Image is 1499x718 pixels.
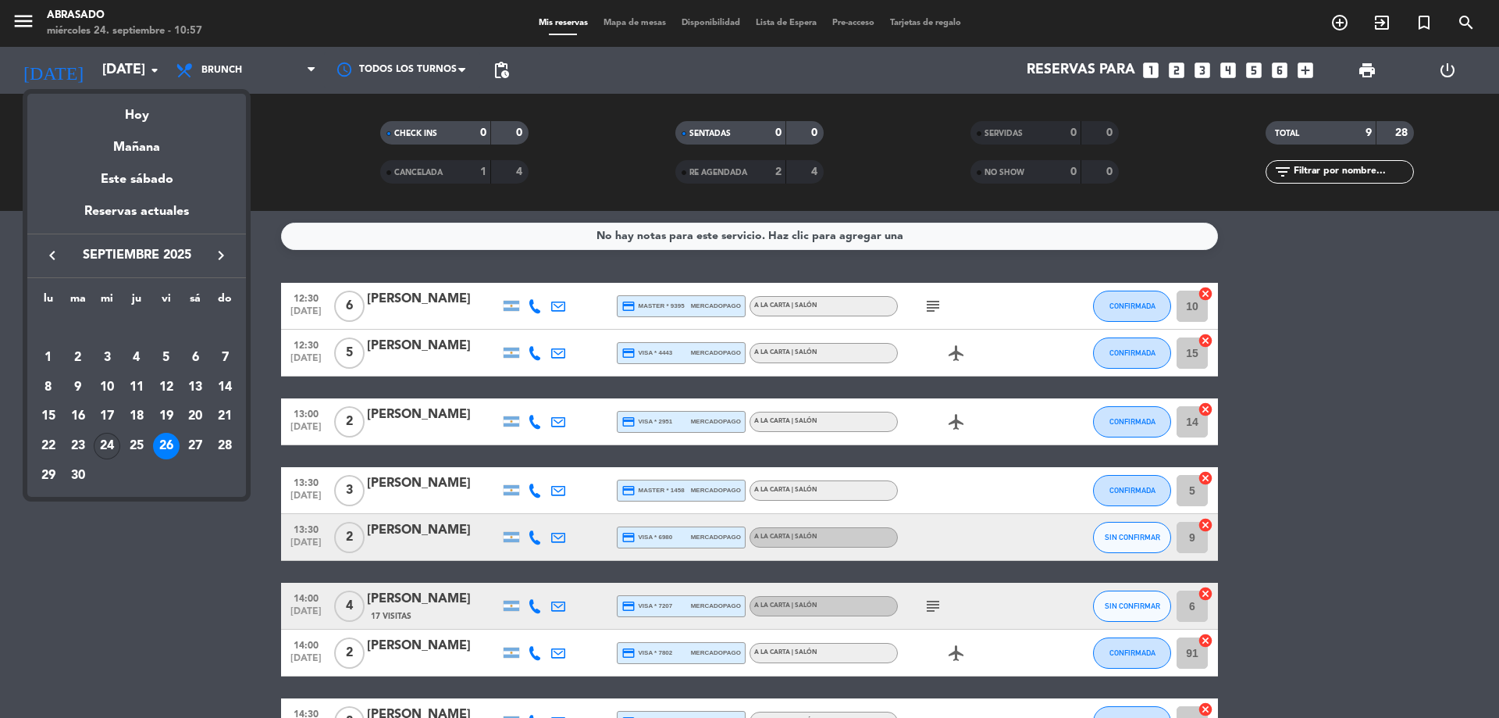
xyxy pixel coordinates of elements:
[65,433,91,459] div: 23
[94,345,120,371] div: 3
[181,343,211,373] td: 6 de septiembre de 2025
[65,403,91,430] div: 16
[94,433,120,459] div: 24
[92,373,122,402] td: 10 de septiembre de 2025
[63,402,93,431] td: 16 de septiembre de 2025
[63,461,93,491] td: 30 de septiembre de 2025
[66,245,207,266] span: septiembre 2025
[181,290,211,314] th: sábado
[34,431,63,461] td: 22 de septiembre de 2025
[151,402,181,431] td: 19 de septiembre de 2025
[207,245,235,266] button: keyboard_arrow_right
[210,343,240,373] td: 7 de septiembre de 2025
[43,246,62,265] i: keyboard_arrow_left
[34,343,63,373] td: 1 de septiembre de 2025
[123,345,150,371] div: 4
[210,431,240,461] td: 28 de septiembre de 2025
[92,431,122,461] td: 24 de septiembre de 2025
[181,431,211,461] td: 27 de septiembre de 2025
[35,345,62,371] div: 1
[182,374,208,401] div: 13
[65,345,91,371] div: 2
[35,403,62,430] div: 15
[35,374,62,401] div: 8
[34,373,63,402] td: 8 de septiembre de 2025
[94,374,120,401] div: 10
[153,433,180,459] div: 26
[92,343,122,373] td: 3 de septiembre de 2025
[122,402,151,431] td: 18 de septiembre de 2025
[35,463,62,489] div: 29
[210,402,240,431] td: 21 de septiembre de 2025
[182,403,208,430] div: 20
[27,202,246,234] div: Reservas actuales
[212,374,238,401] div: 14
[151,290,181,314] th: viernes
[123,433,150,459] div: 25
[63,373,93,402] td: 9 de septiembre de 2025
[122,290,151,314] th: jueves
[63,290,93,314] th: martes
[38,245,66,266] button: keyboard_arrow_left
[153,403,180,430] div: 19
[34,290,63,314] th: lunes
[212,345,238,371] div: 7
[153,374,180,401] div: 12
[212,246,230,265] i: keyboard_arrow_right
[92,290,122,314] th: miércoles
[182,345,208,371] div: 6
[94,403,120,430] div: 17
[27,94,246,126] div: Hoy
[210,373,240,402] td: 14 de septiembre de 2025
[34,402,63,431] td: 15 de septiembre de 2025
[151,373,181,402] td: 12 de septiembre de 2025
[212,403,238,430] div: 21
[34,313,240,343] td: SEP.
[27,158,246,202] div: Este sábado
[182,433,208,459] div: 27
[122,431,151,461] td: 25 de septiembre de 2025
[181,402,211,431] td: 20 de septiembre de 2025
[210,290,240,314] th: domingo
[151,343,181,373] td: 5 de septiembre de 2025
[27,126,246,158] div: Mañana
[92,402,122,431] td: 17 de septiembre de 2025
[153,345,180,371] div: 5
[34,461,63,491] td: 29 de septiembre de 2025
[122,373,151,402] td: 11 de septiembre de 2025
[123,374,150,401] div: 11
[123,403,150,430] div: 18
[122,343,151,373] td: 4 de septiembre de 2025
[151,431,181,461] td: 26 de septiembre de 2025
[65,374,91,401] div: 9
[35,433,62,459] div: 22
[65,463,91,489] div: 30
[212,433,238,459] div: 28
[181,373,211,402] td: 13 de septiembre de 2025
[63,431,93,461] td: 23 de septiembre de 2025
[63,343,93,373] td: 2 de septiembre de 2025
